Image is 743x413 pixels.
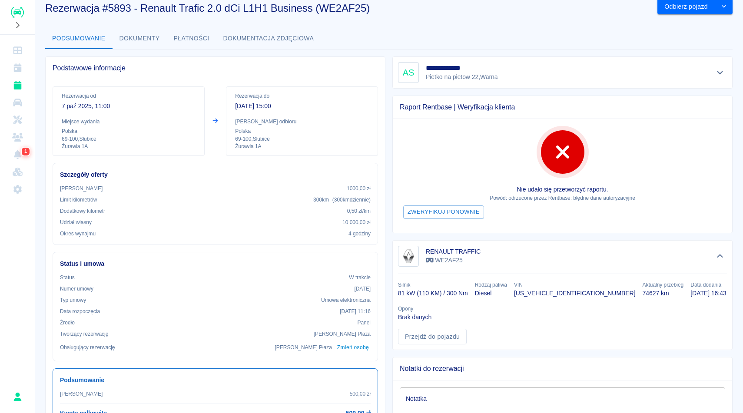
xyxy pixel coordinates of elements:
h6: Podsumowanie [60,376,371,385]
p: WE2AF25 [426,256,481,265]
p: 4 godziny [348,230,371,238]
p: Żurawia 1A [235,143,369,150]
button: Zmień osobę [335,341,371,354]
p: Rezerwacja do [235,92,369,100]
p: Nie udało się przetworzyć raportu. [400,185,725,194]
span: Raport Rentbase | Weryfikacja klienta [400,103,725,112]
a: Rezerwacje [3,76,31,94]
p: 1000,00 zł [347,185,371,192]
span: Podstawowe informacje [53,64,378,73]
p: Obsługujący rezerwację [60,344,115,351]
button: Zweryfikuj ponownie [403,205,484,219]
img: Image [400,248,417,265]
p: Rodzaj paliwa [475,281,507,289]
p: Data dodania [690,281,726,289]
p: W trakcie [349,274,371,281]
p: Opony [398,305,431,313]
p: 300 km [313,196,371,204]
p: 74627 km [643,289,684,298]
p: Status [60,274,75,281]
p: Panel [358,319,371,327]
button: Dokumentacja zdjęciowa [216,28,321,49]
a: Klienci [3,129,31,146]
button: Rafał Płaza [8,388,27,406]
p: VIN [514,281,636,289]
p: [PERSON_NAME] [60,185,103,192]
p: Diesel [475,289,507,298]
p: 69-100 , Słubice [235,135,369,143]
span: 1 [23,147,29,156]
p: Polska [235,127,369,135]
p: Numer umowy [60,285,93,293]
p: Rezerwacja od [62,92,196,100]
p: Tworzący rezerwację [60,330,108,338]
p: Okres wynajmu [60,230,96,238]
h6: Status i umowa [60,259,371,268]
button: Ukryj szczegóły [713,250,727,262]
p: Powód: odrzucone przez Rentbase: błędne dane autoryzacyjne [400,194,725,202]
p: Brak danych [398,313,431,322]
p: [PERSON_NAME] Płaza [275,344,332,351]
p: [DATE] 11:16 [340,307,371,315]
p: Pietko na pietow 22 , Warna [426,73,499,82]
p: 0,50 zł /km [347,207,371,215]
button: Rozwiń nawigację [11,20,24,31]
p: [US_VEHICLE_IDENTIFICATION_NUMBER] [514,289,636,298]
a: Ustawienia [3,181,31,198]
button: Płatności [167,28,216,49]
p: 69-100 , Słubice [62,135,196,143]
button: Podsumowanie [45,28,113,49]
a: Przejdź do pojazdu [398,329,467,345]
p: [PERSON_NAME] odbioru [235,118,369,126]
a: Powiadomienia [3,146,31,163]
p: 500,00 zł [350,390,371,398]
p: [DATE] 16:43 [690,289,726,298]
a: Dashboard [3,42,31,59]
p: Dodatkowy kilometr [60,207,105,215]
p: Miejsce wydania [62,118,196,126]
span: ( 300 km dziennie ) [332,197,371,203]
p: 7 paź 2025, 11:00 [62,102,196,111]
p: [PERSON_NAME] Płaza [314,330,371,338]
img: Renthelp [11,7,24,18]
a: Serwisy [3,111,31,129]
h6: Szczegóły oferty [60,170,371,179]
p: [DATE] [354,285,371,293]
p: [PERSON_NAME] [60,390,103,398]
p: Silnik [398,281,468,289]
p: Udział własny [60,218,92,226]
p: [DATE] 15:00 [235,102,369,111]
span: Notatki do rezerwacji [400,364,725,373]
p: 81 kW (110 KM) / 300 Nm [398,289,468,298]
h3: Rezerwacja #5893 - Renault Trafic 2.0 dCi L1H1 Business (WE2AF25) [45,2,650,14]
a: Widget WWW [3,163,31,181]
div: AS [398,62,419,83]
p: Aktualny przebieg [643,281,684,289]
p: 10 000,00 zł [342,218,371,226]
a: Kalendarz [3,59,31,76]
button: Dokumenty [113,28,167,49]
p: Żrodło [60,319,75,327]
p: Limit kilometrów [60,196,97,204]
a: Flota [3,94,31,111]
button: Pokaż szczegóły [713,66,727,79]
p: Typ umowy [60,296,86,304]
p: Polska [62,127,196,135]
p: Umowa elektroniczna [321,296,371,304]
p: Żurawia 1A [62,143,196,150]
h6: RENAULT TRAFFIC [426,247,481,256]
p: Data rozpoczęcia [60,307,100,315]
